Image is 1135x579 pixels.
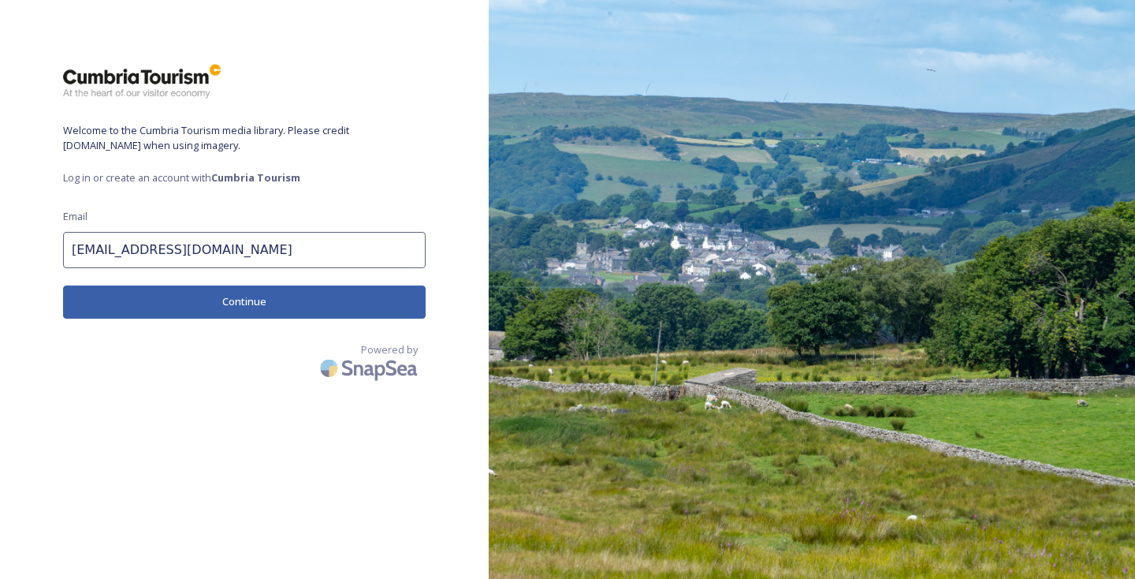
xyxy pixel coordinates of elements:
[211,170,300,185] strong: Cumbria Tourism
[63,123,426,153] span: Welcome to the Cumbria Tourism media library. Please credit [DOMAIN_NAME] when using imagery.
[361,342,418,357] span: Powered by
[63,63,221,99] img: ct_logo.png
[63,170,426,185] span: Log in or create an account with
[63,232,426,268] input: john.doe@snapsea.io
[315,349,426,387] img: SnapSea Logo
[63,209,87,224] span: Email
[63,286,426,318] button: Continue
